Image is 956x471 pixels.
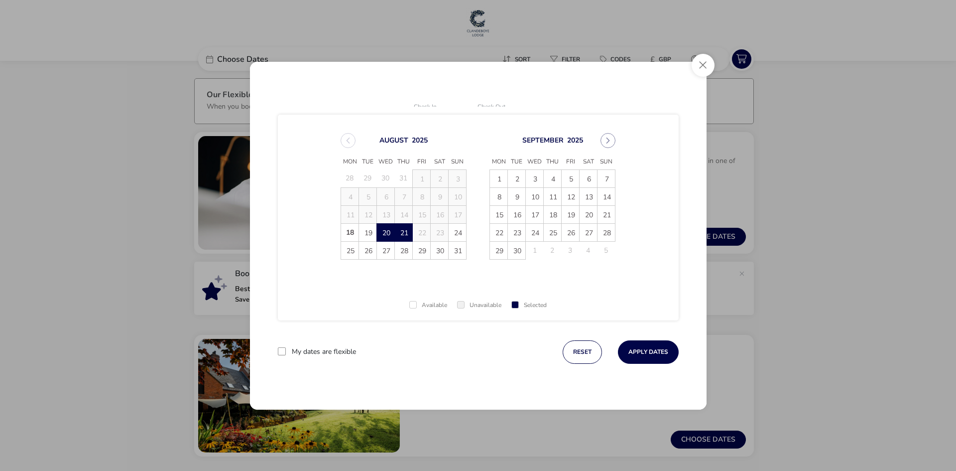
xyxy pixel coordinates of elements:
td: 24 [449,223,467,241]
button: Choose Year [567,135,583,145]
span: Mon [490,155,508,169]
td: 28 [395,241,413,259]
span: 15 [490,206,508,224]
label: My dates are flexible [292,348,356,355]
span: Fri [413,155,431,169]
td: 30 [431,241,449,259]
td: 17 [526,205,544,223]
div: Unavailable [457,302,501,309]
p: Check In [414,104,464,111]
span: 13 [580,188,597,206]
span: 17 [526,206,544,224]
td: 20 [377,223,395,241]
td: 30 [508,241,526,259]
span: 2 [508,170,526,188]
span: 25 [342,242,359,260]
span: 24 [526,224,544,242]
span: 26 [359,242,377,260]
td: 4 [580,241,597,259]
span: 21 [598,206,615,224]
span: 21 [395,224,413,242]
button: Choose Month [379,135,408,145]
td: 29 [413,241,431,259]
button: Choose Year [412,135,428,145]
td: 5 [562,169,580,187]
td: 5 [359,187,377,205]
td: 31 [395,169,413,187]
span: 24 [449,224,467,242]
td: 16 [431,205,449,223]
td: 19 [562,205,580,223]
td: 29 [359,169,377,187]
button: Apply Dates [618,340,679,364]
td: 14 [597,187,615,205]
button: reset [563,340,602,364]
span: 27 [377,242,395,260]
td: 6 [377,187,395,205]
td: 9 [431,187,449,205]
td: 18 [341,223,359,241]
td: 14 [395,205,413,223]
td: 23 [508,223,526,241]
span: 9 [508,188,526,206]
button: Next Month [600,133,615,148]
td: 15 [413,205,431,223]
td: 3 [562,241,580,259]
span: 3 [526,170,544,188]
span: Sun [449,155,467,169]
td: 4 [341,187,359,205]
td: 30 [377,169,395,187]
td: 26 [359,241,377,259]
span: Tue [359,155,377,169]
td: 16 [508,205,526,223]
span: 30 [431,242,449,260]
p: Check Out [478,104,527,111]
td: 3 [526,169,544,187]
span: 29 [490,242,508,260]
td: 11 [544,187,562,205]
span: 8 [490,188,508,206]
td: 8 [413,187,431,205]
span: Mon [341,155,359,169]
span: Wed [377,155,395,169]
span: Sat [431,155,449,169]
td: 24 [526,223,544,241]
span: 19 [359,224,377,242]
td: 10 [526,187,544,205]
span: Sat [580,155,597,169]
div: Available [409,302,447,309]
span: 30 [508,242,526,260]
span: Sun [597,155,615,169]
td: 28 [597,223,615,241]
td: 1 [490,169,508,187]
td: 22 [490,223,508,241]
td: 17 [449,205,467,223]
span: 26 [562,224,580,242]
span: Wed [526,155,544,169]
td: 26 [562,223,580,241]
td: 9 [508,187,526,205]
span: 12 [562,188,580,206]
span: 1 [490,170,508,188]
td: 1 [413,169,431,187]
span: 31 [449,242,467,260]
td: 25 [341,241,359,259]
span: 18 [341,224,358,241]
td: 2 [508,169,526,187]
td: 10 [449,187,467,205]
td: 15 [490,205,508,223]
button: Choose Month [522,135,564,145]
span: 16 [508,206,526,224]
td: 12 [359,205,377,223]
span: 20 [377,224,395,242]
td: 13 [377,205,395,223]
td: 28 [341,169,359,187]
td: 6 [580,169,597,187]
td: 2 [431,169,449,187]
td: 5 [597,241,615,259]
td: 1 [526,241,544,259]
span: 14 [598,188,615,206]
td: 8 [490,187,508,205]
td: 23 [431,223,449,241]
span: 10 [526,188,544,206]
